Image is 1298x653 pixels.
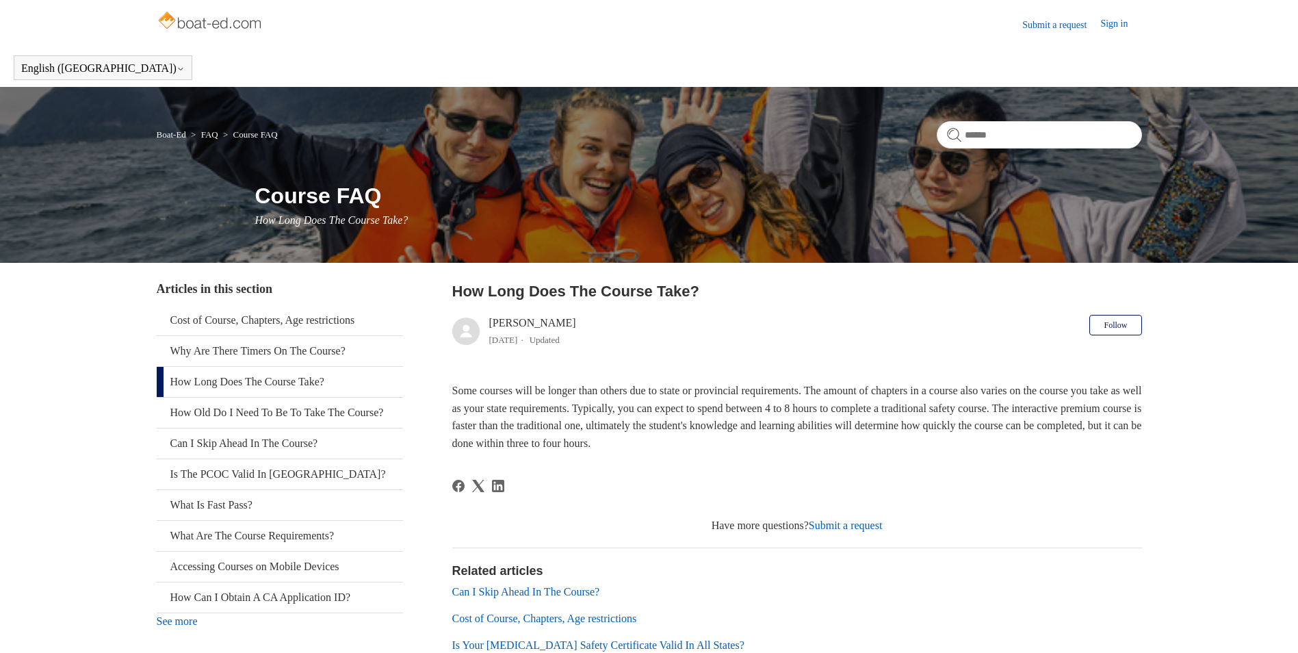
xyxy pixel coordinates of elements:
a: What Are The Course Requirements? [157,521,403,551]
h2: How Long Does The Course Take? [452,280,1142,303]
svg: Share this page on X Corp [472,480,484,492]
h1: Course FAQ [255,179,1142,212]
a: See more [157,615,198,627]
a: What Is Fast Pass? [157,490,403,520]
a: Can I Skip Ahead In The Course? [157,428,403,459]
a: Cost of Course, Chapters, Age restrictions [157,305,403,335]
a: Sign in [1100,16,1141,33]
h2: Related articles [452,562,1142,580]
a: Is The PCOC Valid In [GEOGRAPHIC_DATA]? [157,459,403,489]
input: Search [937,121,1142,149]
a: LinkedIn [492,480,504,492]
a: Accessing Courses on Mobile Devices [157,552,403,582]
a: X Corp [472,480,484,492]
a: How Can I Obtain A CA Application ID? [157,582,403,613]
li: Course FAQ [220,129,278,140]
time: 03/21/2024, 08:28 [489,335,518,345]
a: Can I Skip Ahead In The Course? [452,586,600,598]
a: Submit a request [1022,18,1100,32]
div: Live chat [1252,607,1288,643]
span: How Long Does The Course Take? [255,214,408,226]
a: Is Your [MEDICAL_DATA] Safety Certificate Valid In All States? [452,639,744,651]
svg: Share this page on Facebook [452,480,465,492]
button: English ([GEOGRAPHIC_DATA]) [21,62,185,75]
button: Follow Article [1089,315,1141,335]
a: Cost of Course, Chapters, Age restrictions [452,613,637,624]
li: Updated [530,335,560,345]
span: Articles in this section [157,282,272,296]
p: Some courses will be longer than others due to state or provincial requirements. The amount of ch... [452,382,1142,452]
a: FAQ [201,129,218,140]
li: Boat-Ed [157,129,189,140]
div: Have more questions? [452,517,1142,534]
svg: Share this page on LinkedIn [492,480,504,492]
div: [PERSON_NAME] [489,315,576,348]
a: Course FAQ [233,129,278,140]
a: Why Are There Timers On The Course? [157,336,403,366]
a: Submit a request [809,520,883,531]
a: How Old Do I Need To Be To Take The Course? [157,398,403,428]
a: Facebook [452,480,465,492]
a: Boat-Ed [157,129,186,140]
img: Boat-Ed Help Center home page [157,8,265,36]
a: How Long Does The Course Take? [157,367,403,397]
li: FAQ [188,129,220,140]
